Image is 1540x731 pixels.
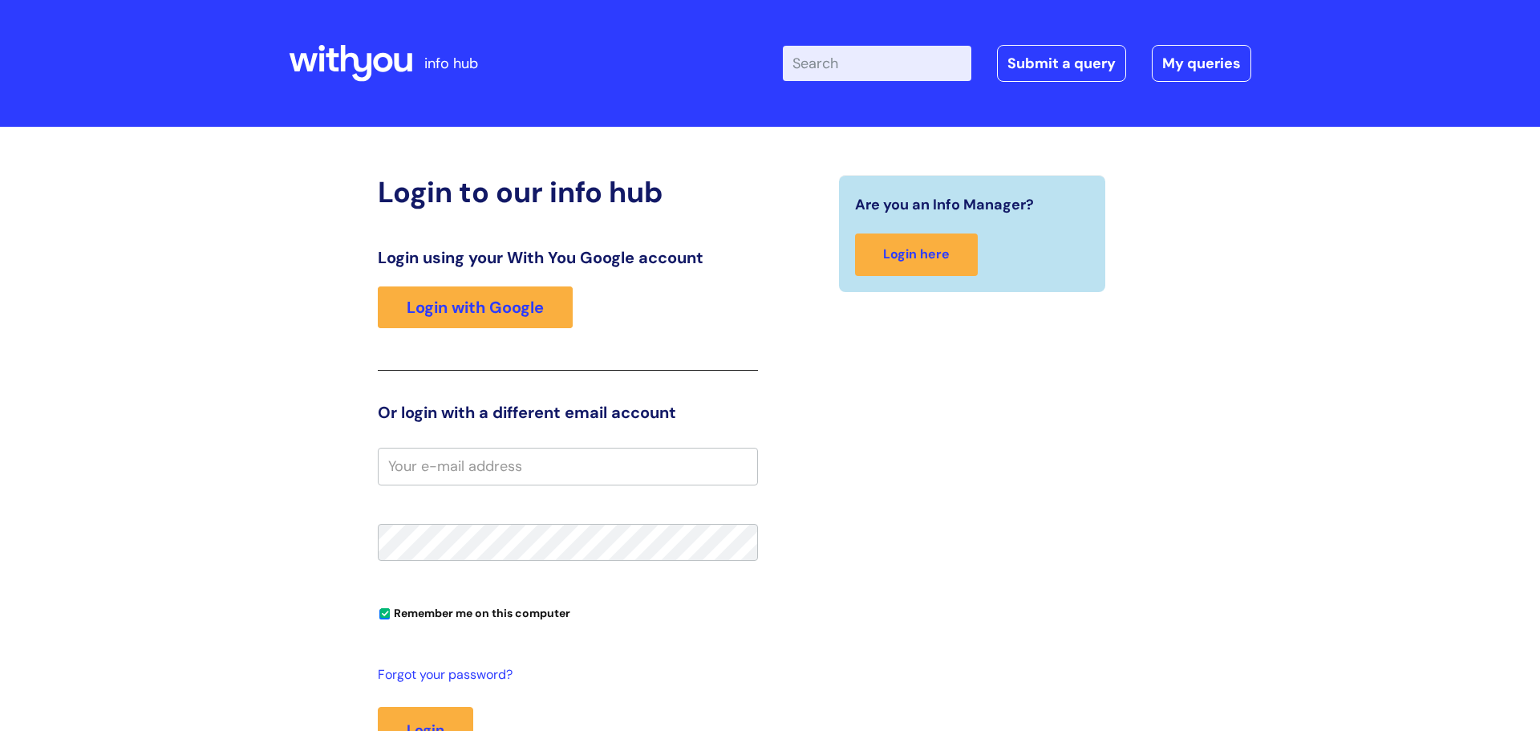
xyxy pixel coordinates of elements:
h2: Login to our info hub [378,175,758,209]
a: Login with Google [378,286,573,328]
p: info hub [424,51,478,76]
label: Remember me on this computer [378,603,570,620]
a: Forgot your password? [378,664,750,687]
span: Are you an Info Manager? [855,192,1034,217]
a: My queries [1152,45,1251,82]
h3: Login using your With You Google account [378,248,758,267]
a: Submit a query [997,45,1126,82]
input: Remember me on this computer [379,609,390,619]
h3: Or login with a different email account [378,403,758,422]
input: Your e-mail address [378,448,758,485]
input: Search [783,46,971,81]
a: Login here [855,234,978,276]
div: You can uncheck this option if you're logging in from a shared device [378,599,758,625]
